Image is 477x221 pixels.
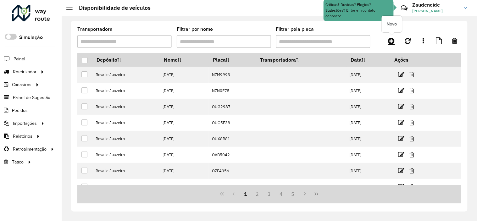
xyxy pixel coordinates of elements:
[208,53,256,67] th: Placa
[73,4,151,11] h2: Disponibilidade de veículos
[177,25,213,33] label: Filtrar por nome
[398,150,405,159] a: Editar
[92,179,159,195] td: Revalle Juazeiro
[346,147,390,163] td: [DATE]
[398,70,405,79] a: Editar
[311,188,323,200] button: Last Page
[398,182,405,191] a: Editar
[159,131,208,147] td: [DATE]
[346,99,390,115] td: [DATE]
[398,166,405,175] a: Editar
[208,131,256,147] td: OUX8B81
[346,53,390,67] th: Data
[346,67,390,83] td: [DATE]
[346,179,390,195] td: [DATE]
[12,107,28,114] span: Pedidos
[92,163,159,179] td: Revalle Juazeiro
[13,69,36,75] span: Roteirizador
[159,163,208,179] td: [DATE]
[92,115,159,131] td: Revalle Juazeiro
[410,134,415,143] a: Excluir
[159,179,208,195] td: [DATE]
[346,163,390,179] td: [DATE]
[208,83,256,99] td: NZN0E75
[159,53,208,67] th: Nome
[19,34,43,41] label: Simulação
[252,188,263,200] button: 2
[256,53,346,67] th: Transportadora
[92,83,159,99] td: Revalle Juazeiro
[413,2,460,8] h3: Zaudeneide
[159,115,208,131] td: [DATE]
[398,118,405,127] a: Editar
[346,83,390,99] td: [DATE]
[92,67,159,83] td: Revalle Juazeiro
[208,115,256,131] td: OUO5F38
[299,188,311,200] button: Next Page
[275,188,287,200] button: 4
[346,131,390,147] td: [DATE]
[398,134,405,143] a: Editar
[410,150,415,159] a: Excluir
[410,86,415,95] a: Excluir
[77,25,113,33] label: Transportadora
[263,188,275,200] button: 3
[398,102,405,111] a: Editar
[208,99,256,115] td: OUG2987
[159,99,208,115] td: [DATE]
[92,147,159,163] td: Revalle Juazeiro
[410,118,415,127] a: Excluir
[208,179,256,195] td: PKK0690
[413,8,460,14] span: [PERSON_NAME]
[12,81,31,88] span: Cadastros
[390,53,428,66] th: Ações
[382,16,402,32] div: Novo
[92,99,159,115] td: Revalle Juazeiro
[13,94,50,101] span: Painel de Sugestão
[276,25,314,33] label: Filtrar pela placa
[208,163,256,179] td: OZE4956
[410,70,415,79] a: Excluir
[240,188,252,200] button: 1
[159,147,208,163] td: [DATE]
[159,83,208,99] td: [DATE]
[92,53,159,67] th: Depósito
[13,146,47,152] span: Retroalimentação
[208,67,256,83] td: NZM9993
[92,131,159,147] td: Revalle Juazeiro
[12,159,24,165] span: Tático
[14,56,25,62] span: Painel
[410,102,415,111] a: Excluir
[13,120,37,127] span: Importações
[346,115,390,131] td: [DATE]
[410,166,415,175] a: Excluir
[208,147,256,163] td: OVB5042
[13,133,32,140] span: Relatórios
[159,67,208,83] td: [DATE]
[397,1,411,15] a: Contato Rápido
[410,182,415,191] a: Excluir
[287,188,299,200] button: 5
[398,86,405,95] a: Editar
